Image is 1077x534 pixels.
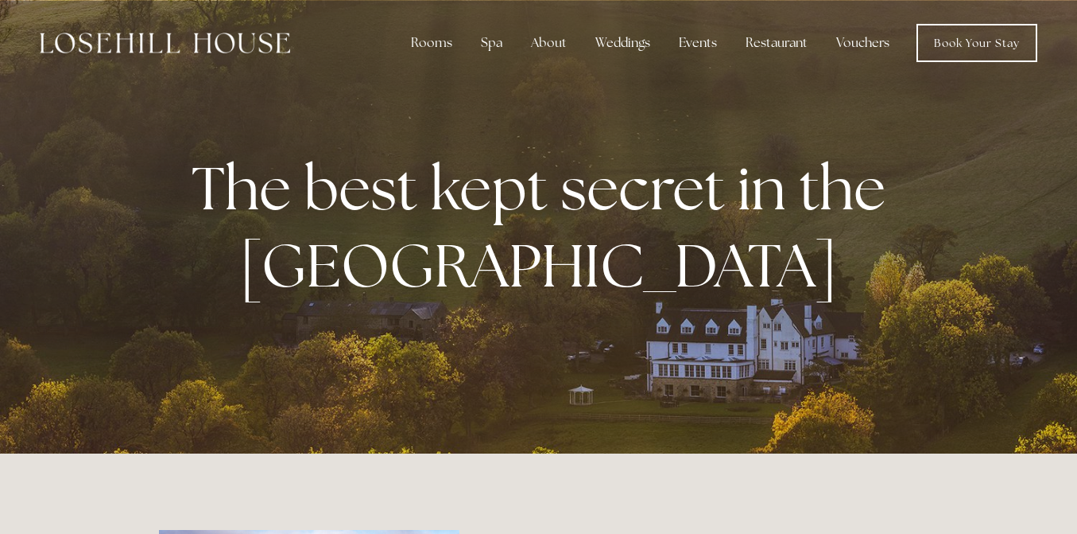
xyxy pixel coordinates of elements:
div: Spa [468,27,515,59]
a: Book Your Stay [916,24,1037,62]
a: Vouchers [823,27,902,59]
div: Weddings [583,27,663,59]
div: Events [666,27,730,59]
strong: The best kept secret in the [GEOGRAPHIC_DATA] [192,149,898,305]
div: Rooms [398,27,465,59]
div: Restaurant [733,27,820,59]
img: Losehill House [40,33,290,53]
div: About [518,27,579,59]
